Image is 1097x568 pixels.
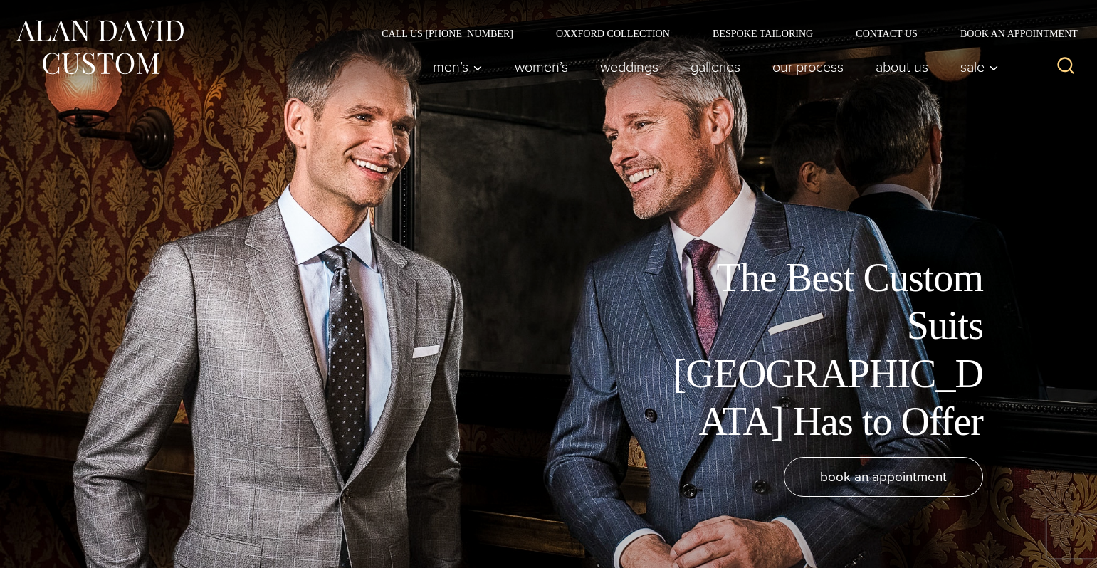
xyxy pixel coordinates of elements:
a: Women’s [499,53,584,81]
span: Sale [960,60,999,74]
a: Our Process [757,53,860,81]
a: weddings [584,53,675,81]
nav: Primary Navigation [417,53,1007,81]
a: Galleries [675,53,757,81]
a: Bespoke Tailoring [691,28,834,38]
nav: Secondary Navigation [360,28,1083,38]
span: Men’s [433,60,483,74]
a: Call Us [PHONE_NUMBER] [360,28,535,38]
a: About Us [860,53,945,81]
a: book an appointment [784,457,983,497]
a: Oxxford Collection [535,28,691,38]
img: Alan David Custom [14,16,185,79]
span: book an appointment [820,466,947,487]
a: Contact Us [834,28,939,38]
button: View Search Form [1049,50,1083,84]
a: Book an Appointment [939,28,1083,38]
h1: The Best Custom Suits [GEOGRAPHIC_DATA] Has to Offer [663,254,983,446]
